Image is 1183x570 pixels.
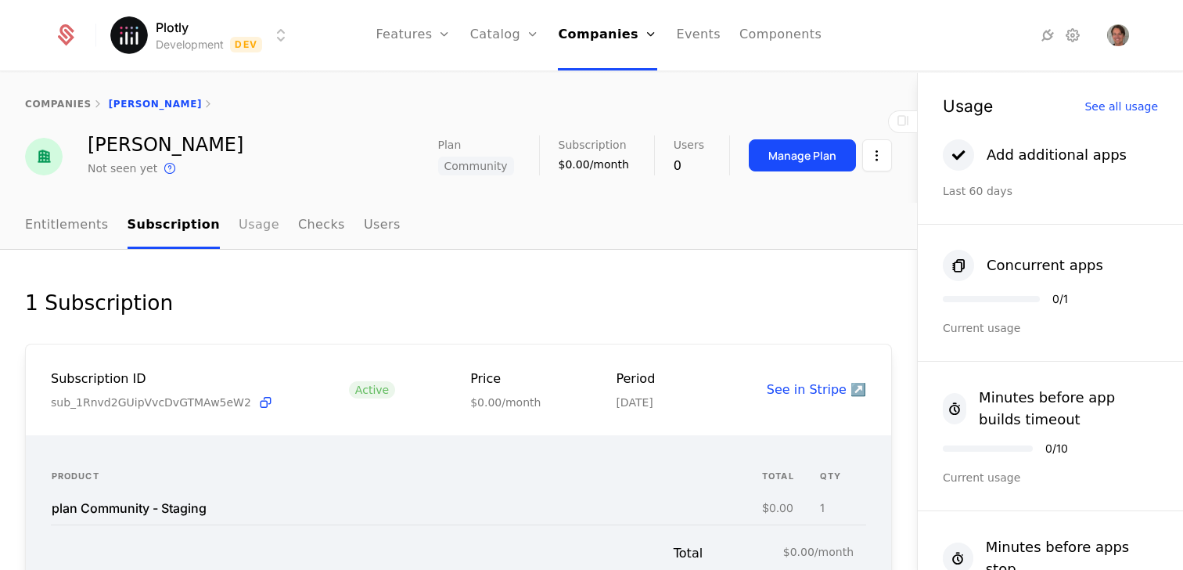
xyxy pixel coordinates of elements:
div: Manage Plan [768,148,836,164]
img: Plotly [110,16,148,54]
span: $0.00/month [783,544,854,560]
button: Open user button [1107,24,1129,46]
th: total [761,460,819,492]
a: Checks [298,203,345,249]
div: Last 60 days [943,183,1158,199]
div: 1 Subscription [25,287,173,319]
div: Usage [943,98,993,114]
div: 0 / 1 [1052,294,1068,305]
button: Manage Plan [749,139,856,171]
div: Not seen yet [88,161,157,176]
a: Usage [239,203,279,249]
img: Aaron Runolfsson [25,138,63,175]
div: 0 / 10 [1045,443,1068,454]
a: Entitlements [25,203,109,249]
div: 1 [820,503,825,514]
div: Concurrent apps [987,254,1103,276]
button: Minutes before app builds timeout [943,387,1158,431]
span: Total [674,544,783,563]
span: sub_1Rnvd2GUipVvcDvGTMAw5eW2 [51,395,251,410]
div: Price [470,370,541,388]
div: Minutes before app builds timeout [979,387,1158,431]
div: Add additional apps [987,144,1127,166]
a: Integrations [1038,26,1057,45]
a: See in Stripe ↗️ [767,382,866,397]
div: $0.00 [762,503,793,514]
div: Subscription ID [51,370,274,388]
div: Current usage [943,320,1158,336]
a: companies [25,99,92,110]
button: Concurrent apps [943,250,1103,281]
div: Development [156,37,224,52]
div: Period [616,370,655,388]
ul: Choose Sub Page [25,203,401,249]
img: Robert Claus [1107,24,1129,46]
span: Active [349,381,395,399]
div: $0.00/month [559,157,629,172]
nav: Main [25,203,892,249]
div: [DATE] [616,395,655,410]
div: Current usage [943,470,1158,485]
button: Add additional apps [943,139,1127,171]
span: Plotly [156,18,189,37]
th: QTY [819,460,866,492]
span: Plan [438,139,462,150]
span: Dev [230,37,262,52]
button: Select environment [115,18,290,52]
a: Users [364,203,401,249]
span: Users [674,139,704,150]
a: Settings [1063,26,1082,45]
div: [PERSON_NAME] [88,135,243,154]
button: Select action [862,139,892,171]
span: Community [438,157,514,175]
th: Product [51,460,761,492]
a: Subscription [128,203,221,249]
div: See all usage [1084,101,1158,112]
div: 0 [674,157,704,175]
span: Subscription [559,139,627,150]
div: $0.00/month [470,395,541,410]
div: plan Community - Staging [52,502,207,514]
